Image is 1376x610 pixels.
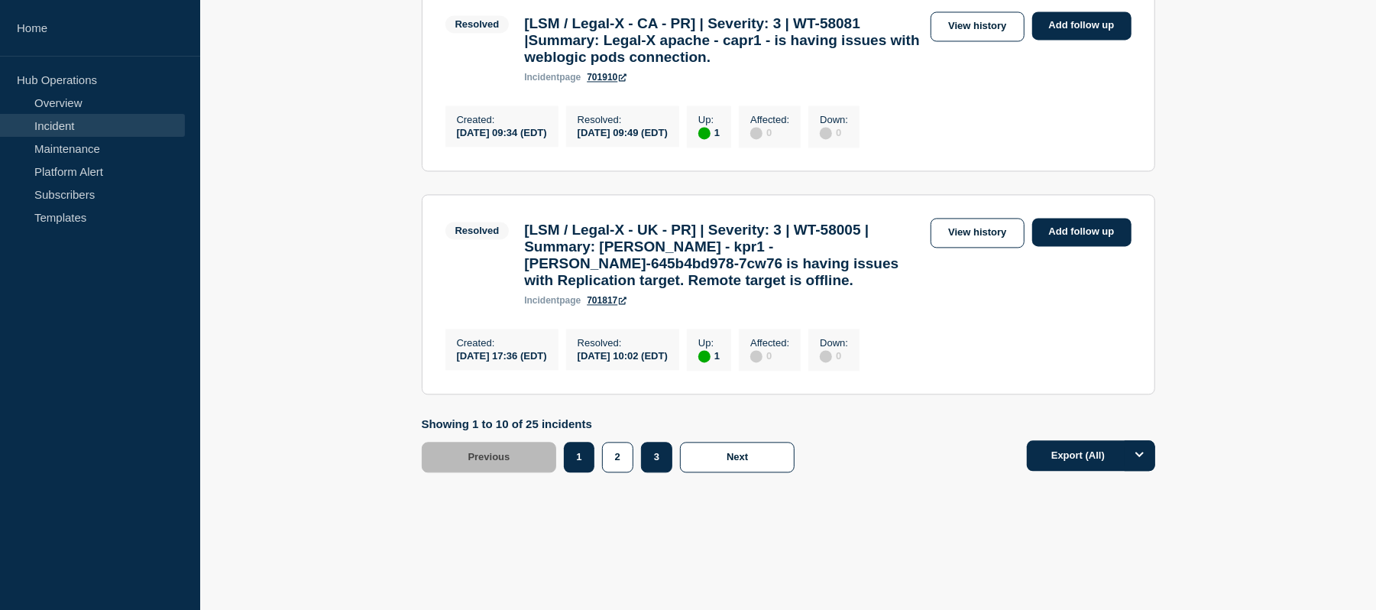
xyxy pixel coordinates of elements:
p: Down : [820,337,848,349]
div: disabled [820,127,832,139]
h3: [LSM / Legal-X - UK - PR] | Severity: 3 | WT-58005 | Summary: [PERSON_NAME] - kpr1 - [PERSON_NAME... [524,222,923,289]
div: [DATE] 09:34 (EDT) [457,125,547,138]
div: 1 [698,349,720,362]
div: 1 [698,125,720,139]
a: View history [931,218,1024,248]
a: 701817 [587,295,626,306]
button: Options [1125,440,1155,471]
button: Export (All) [1027,440,1155,471]
div: disabled [750,127,762,139]
button: 2 [602,442,633,472]
div: [DATE] 10:02 (EDT) [578,349,668,362]
button: Previous [422,442,557,472]
a: Add follow up [1032,218,1132,246]
a: 701910 [587,72,626,83]
a: Add follow up [1032,11,1132,40]
p: Affected : [750,337,789,349]
p: page [524,72,581,83]
div: 0 [820,125,848,139]
h3: [LSM / Legal-X - CA - PR] | Severity: 3 | WT-58081 |Summary: Legal-X apache - capr1 - is having i... [524,15,923,66]
span: Next [727,451,748,462]
div: disabled [750,350,762,362]
span: Previous [468,451,510,462]
span: incident [524,72,559,83]
button: 1 [564,442,594,472]
span: Resolved [445,15,510,33]
p: Up : [698,337,720,349]
p: Down : [820,114,848,125]
p: Created : [457,337,547,349]
div: disabled [820,350,832,362]
p: Up : [698,114,720,125]
p: Resolved : [578,114,668,125]
p: page [524,295,581,306]
div: [DATE] 17:36 (EDT) [457,349,547,362]
a: View history [931,11,1024,41]
p: Created : [457,114,547,125]
div: [DATE] 09:49 (EDT) [578,125,668,138]
p: Showing 1 to 10 of 25 incidents [422,417,803,430]
div: up [698,350,711,362]
span: incident [524,295,559,306]
span: Resolved [445,222,510,239]
div: 0 [820,349,848,362]
button: Next [680,442,795,472]
div: up [698,127,711,139]
p: Affected : [750,114,789,125]
div: 0 [750,349,789,362]
div: 0 [750,125,789,139]
button: 3 [641,442,672,472]
p: Resolved : [578,337,668,349]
